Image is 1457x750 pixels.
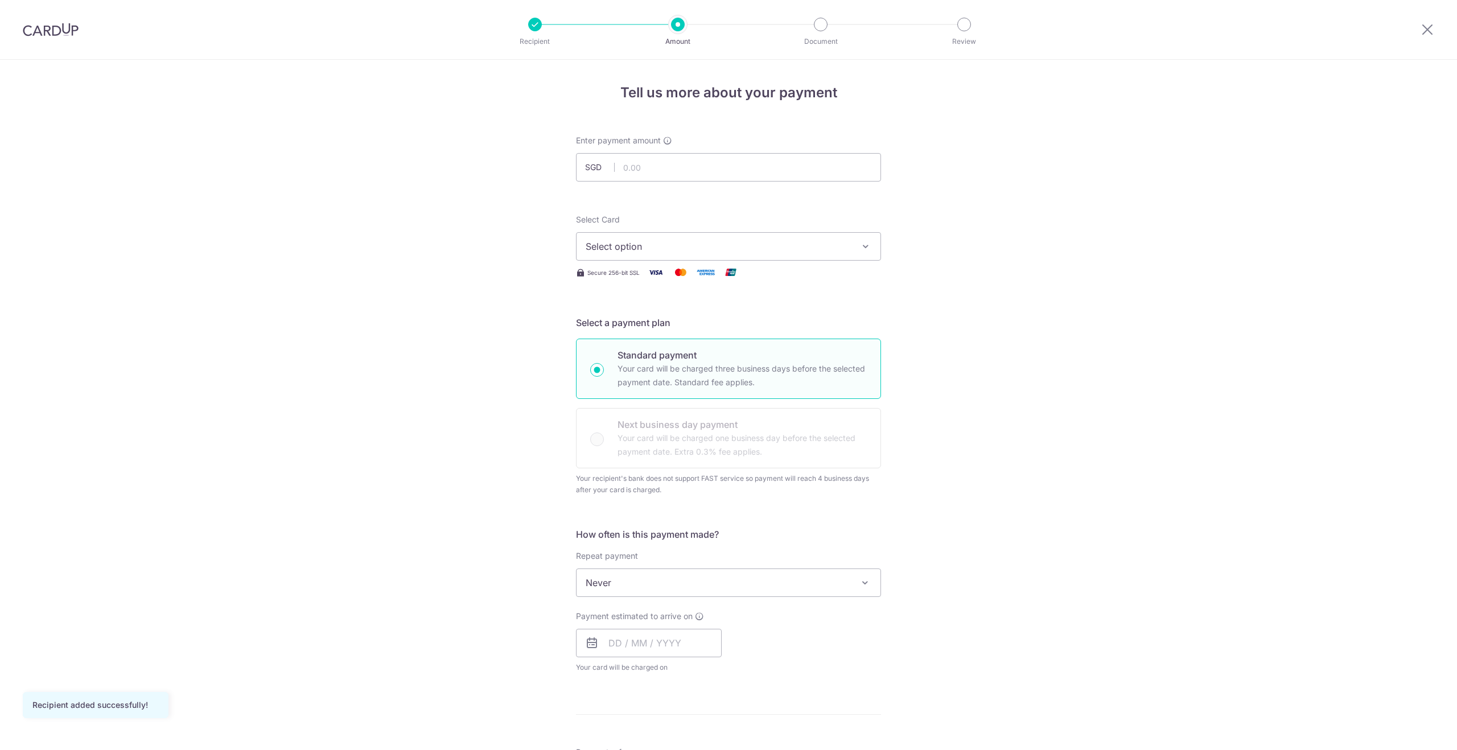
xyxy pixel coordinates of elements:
span: Your card will be charged on [576,662,722,673]
div: Recipient added successfully! [32,699,159,711]
p: Review [922,36,1006,47]
span: Payment estimated to arrive on [576,611,693,622]
p: Document [779,36,863,47]
span: SGD [585,162,615,173]
span: Secure 256-bit SSL [587,268,640,277]
span: Enter payment amount [576,135,661,146]
span: translation missing: en.payables.payment_networks.credit_card.summary.labels.select_card [576,215,620,224]
p: Standard payment [618,348,867,362]
h5: Select a payment plan [576,316,881,329]
img: Visa [644,265,667,279]
p: Amount [636,36,720,47]
iframe: Opens a widget where you can find more information [1384,716,1446,744]
img: Mastercard [669,265,692,279]
p: Your card will be charged three business days before the selected payment date. Standard fee appl... [618,362,867,389]
h4: Tell us more about your payment [576,83,881,103]
img: Union Pay [719,265,742,279]
img: American Express [694,265,717,279]
button: Select option [576,232,881,261]
span: Select option [586,240,851,253]
input: DD / MM / YYYY [576,629,722,657]
p: Recipient [493,36,577,47]
span: Never [577,569,880,596]
span: Never [576,568,881,597]
div: Your recipient's bank does not support FAST service so payment will reach 4 business days after y... [576,473,881,496]
h5: How often is this payment made? [576,528,881,541]
label: Repeat payment [576,550,638,562]
img: CardUp [23,23,79,36]
input: 0.00 [576,153,881,182]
